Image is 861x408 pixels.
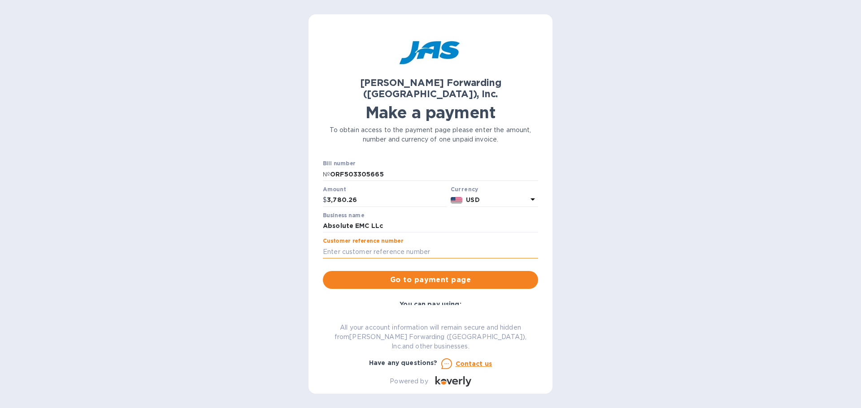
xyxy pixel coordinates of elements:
[323,187,346,192] label: Amount
[330,275,531,285] span: Go to payment page
[369,359,438,366] b: Have any questions?
[330,167,538,181] input: Enter bill number
[323,271,538,289] button: Go to payment page
[466,196,479,203] b: USD
[390,377,428,386] p: Powered by
[323,219,538,233] input: Enter business name
[323,125,538,144] p: To obtain access to the payment page please enter the amount, number and currency of one unpaid i...
[323,239,403,244] label: Customer reference number
[451,186,478,193] b: Currency
[400,301,461,308] b: You can pay using:
[360,77,501,99] b: [PERSON_NAME] Forwarding ([GEOGRAPHIC_DATA]), Inc.
[323,103,538,122] h1: Make a payment
[323,161,355,167] label: Bill number
[327,193,447,207] input: 0.00
[323,170,330,179] p: №
[451,197,463,203] img: USD
[323,213,364,218] label: Business name
[323,195,327,205] p: $
[323,323,538,351] p: All your account information will remain secure and hidden from [PERSON_NAME] Forwarding ([GEOGRA...
[323,245,538,258] input: Enter customer reference number
[456,360,492,367] u: Contact us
